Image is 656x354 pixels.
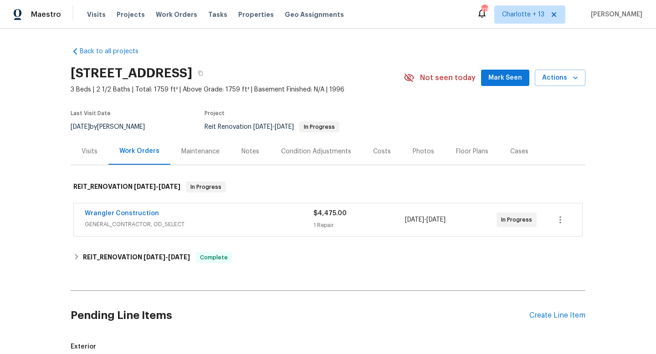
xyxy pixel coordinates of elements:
span: Reit Renovation [205,124,339,130]
h6: REIT_RENOVATION [83,252,190,263]
span: [DATE] [405,217,424,223]
h2: Pending Line Items [71,294,529,337]
span: Projects [117,10,145,19]
div: Photos [413,147,434,156]
span: [PERSON_NAME] [587,10,642,19]
button: Copy Address [192,65,209,81]
span: $4,475.00 [313,210,347,217]
span: - [143,254,190,260]
span: [DATE] [168,254,190,260]
span: [DATE] [143,254,165,260]
a: Wrangler Construction [85,210,159,217]
span: Exterior [71,342,585,351]
span: Work Orders [156,10,197,19]
span: In Progress [501,215,536,224]
span: Visits [87,10,106,19]
div: by [PERSON_NAME] [71,121,156,132]
div: Create Line Item [529,311,585,320]
h2: [STREET_ADDRESS] [71,69,192,78]
div: Floor Plans [456,147,488,156]
div: Condition Adjustments [281,147,351,156]
div: 215 [481,5,487,15]
span: Not seen today [420,73,476,82]
span: Mark Seen [488,72,522,84]
a: Back to all projects [71,47,158,56]
span: GENERAL_CONTRACTOR, OD_SELECT [85,220,313,229]
span: [DATE] [253,124,272,130]
span: Last Visit Date [71,111,111,116]
span: [DATE] [426,217,446,223]
div: REIT_RENOVATION [DATE]-[DATE]Complete [71,247,585,268]
div: Visits [82,147,97,156]
div: 1 Repair [313,221,405,230]
span: - [134,183,180,190]
span: Charlotte + 13 [502,10,544,19]
span: [DATE] [71,124,90,130]
span: Actions [542,72,578,84]
div: Notes [241,147,259,156]
span: - [405,215,446,224]
span: Properties [238,10,274,19]
span: Geo Assignments [285,10,344,19]
span: Project [205,111,225,116]
div: Work Orders [119,147,159,156]
div: Maintenance [181,147,220,156]
div: Cases [510,147,528,156]
div: REIT_RENOVATION [DATE]-[DATE]In Progress [71,172,585,202]
span: 3 Beds | 2 1/2 Baths | Total: 1759 ft² | Above Grade: 1759 ft² | Basement Finished: N/A | 1996 [71,85,404,94]
span: Complete [196,253,231,262]
div: Costs [373,147,391,156]
span: In Progress [187,182,225,192]
span: Maestro [31,10,61,19]
button: Actions [535,70,585,86]
span: [DATE] [159,183,180,190]
span: - [253,124,294,130]
span: [DATE] [275,124,294,130]
span: In Progress [300,124,338,130]
span: [DATE] [134,183,156,190]
h6: REIT_RENOVATION [73,182,180,192]
span: Tasks [208,11,227,18]
button: Mark Seen [481,70,529,86]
